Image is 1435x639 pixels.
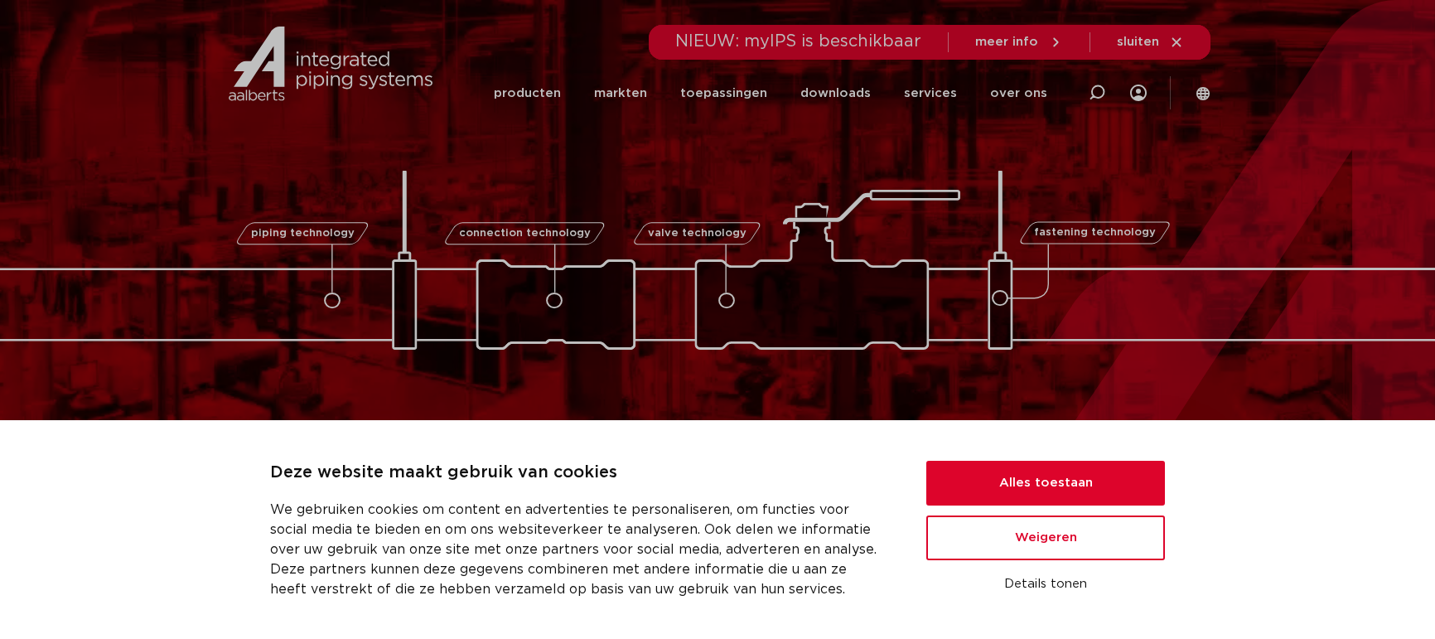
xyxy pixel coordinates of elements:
[459,228,591,239] span: connection technology
[680,61,767,125] a: toepassingen
[1034,228,1156,239] span: fastening technology
[926,516,1165,560] button: Weigeren
[926,570,1165,598] button: Details tonen
[647,228,746,239] span: valve technology
[975,35,1063,50] a: meer info
[594,61,647,125] a: markten
[1117,35,1184,50] a: sluiten
[990,61,1047,125] a: over ons
[926,461,1165,506] button: Alles toestaan
[675,33,921,50] span: NIEUW: myIPS is beschikbaar
[904,61,957,125] a: services
[494,61,1047,125] nav: Menu
[250,228,354,239] span: piping technology
[494,61,561,125] a: producten
[1117,36,1159,48] span: sluiten
[800,61,871,125] a: downloads
[975,36,1038,48] span: meer info
[270,460,887,487] p: Deze website maakt gebruik van cookies
[270,500,887,599] p: We gebruiken cookies om content en advertenties te personaliseren, om functies voor social media ...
